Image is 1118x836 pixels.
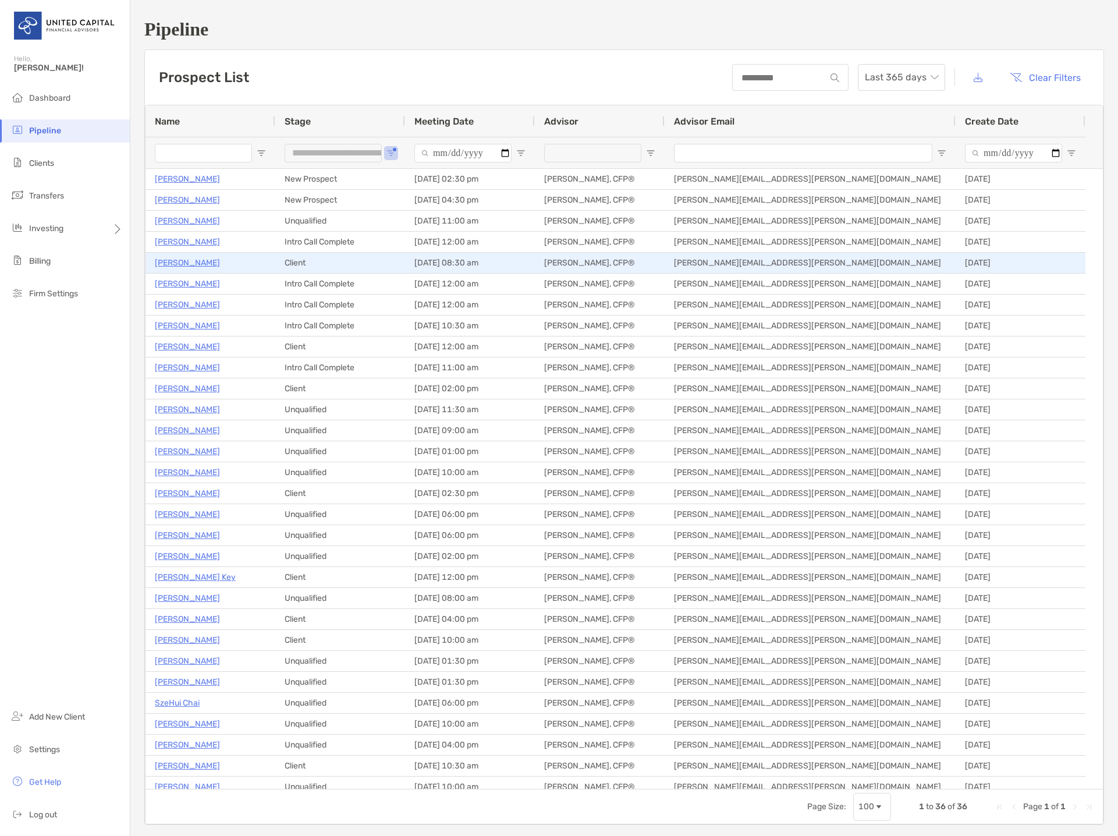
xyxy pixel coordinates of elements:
[275,274,405,294] div: Intro Call Complete
[956,567,1085,587] div: [DATE]
[535,274,665,294] div: [PERSON_NAME], CFP®
[155,297,220,312] a: [PERSON_NAME]
[275,316,405,336] div: Intro Call Complete
[956,336,1085,357] div: [DATE]
[965,116,1018,127] span: Create Date
[155,423,220,438] a: [PERSON_NAME]
[275,357,405,378] div: Intro Call Complete
[275,378,405,399] div: Client
[275,735,405,755] div: Unqualified
[956,672,1085,692] div: [DATE]
[956,735,1085,755] div: [DATE]
[405,399,535,420] div: [DATE] 11:30 am
[535,378,665,399] div: [PERSON_NAME], CFP®
[10,123,24,137] img: pipeline icon
[155,360,220,375] a: [PERSON_NAME]
[405,546,535,566] div: [DATE] 02:00 pm
[155,381,220,396] p: [PERSON_NAME]
[275,609,405,629] div: Client
[544,116,578,127] span: Advisor
[405,630,535,650] div: [DATE] 10:00 am
[155,214,220,228] a: [PERSON_NAME]
[535,504,665,525] div: [PERSON_NAME], CFP®
[956,630,1085,650] div: [DATE]
[29,810,57,820] span: Log out
[956,357,1085,378] div: [DATE]
[155,172,220,186] a: [PERSON_NAME]
[1084,802,1094,812] div: Last Page
[535,211,665,231] div: [PERSON_NAME], CFP®
[665,232,956,252] div: [PERSON_NAME][EMAIL_ADDRESS][PERSON_NAME][DOMAIN_NAME]
[956,420,1085,441] div: [DATE]
[155,465,220,480] a: [PERSON_NAME]
[405,651,535,671] div: [DATE] 01:30 pm
[535,336,665,357] div: [PERSON_NAME], CFP®
[29,745,60,754] span: Settings
[956,253,1085,273] div: [DATE]
[405,420,535,441] div: [DATE] 09:00 am
[830,73,839,82] img: input icon
[155,528,220,543] a: [PERSON_NAME]
[275,672,405,692] div: Unqualified
[275,336,405,357] div: Client
[956,378,1085,399] div: [DATE]
[535,399,665,420] div: [PERSON_NAME], CFP®
[535,483,665,504] div: [PERSON_NAME], CFP®
[665,714,956,734] div: [PERSON_NAME][EMAIL_ADDRESS][PERSON_NAME][DOMAIN_NAME]
[965,144,1062,162] input: Create Date Filter Input
[1023,802,1042,812] span: Page
[29,191,64,201] span: Transfers
[665,357,956,378] div: [PERSON_NAME][EMAIL_ADDRESS][PERSON_NAME][DOMAIN_NAME]
[275,567,405,587] div: Client
[665,777,956,797] div: [PERSON_NAME][EMAIL_ADDRESS][PERSON_NAME][DOMAIN_NAME]
[155,633,220,647] a: [PERSON_NAME]
[405,588,535,608] div: [DATE] 08:00 am
[405,567,535,587] div: [DATE] 12:00 pm
[405,378,535,399] div: [DATE] 02:00 pm
[535,190,665,210] div: [PERSON_NAME], CFP®
[155,116,180,127] span: Name
[14,63,123,73] span: [PERSON_NAME]!
[155,486,220,501] a: [PERSON_NAME]
[414,144,512,162] input: Meeting Date Filter Input
[29,158,54,168] span: Clients
[995,802,1005,812] div: First Page
[155,339,220,354] p: [PERSON_NAME]
[674,144,932,162] input: Advisor Email Filter Input
[29,224,63,233] span: Investing
[535,693,665,713] div: [PERSON_NAME], CFP®
[665,274,956,294] div: [PERSON_NAME][EMAIL_ADDRESS][PERSON_NAME][DOMAIN_NAME]
[1070,802,1080,812] div: Next Page
[665,378,956,399] div: [PERSON_NAME][EMAIL_ADDRESS][PERSON_NAME][DOMAIN_NAME]
[155,277,220,291] a: [PERSON_NAME]
[275,525,405,545] div: Unqualified
[956,169,1085,189] div: [DATE]
[956,609,1085,629] div: [DATE]
[956,483,1085,504] div: [DATE]
[1001,65,1089,90] button: Clear Filters
[535,525,665,545] div: [PERSON_NAME], CFP®
[155,759,220,773] a: [PERSON_NAME]
[535,253,665,273] div: [PERSON_NAME], CFP®
[155,738,220,752] p: [PERSON_NAME]
[937,148,946,158] button: Open Filter Menu
[155,193,220,207] p: [PERSON_NAME]
[956,588,1085,608] div: [DATE]
[665,462,956,483] div: [PERSON_NAME][EMAIL_ADDRESS][PERSON_NAME][DOMAIN_NAME]
[674,116,734,127] span: Advisor Email
[535,756,665,776] div: [PERSON_NAME], CFP®
[405,357,535,378] div: [DATE] 11:00 am
[535,567,665,587] div: [PERSON_NAME], CFP®
[956,714,1085,734] div: [DATE]
[405,693,535,713] div: [DATE] 06:00 pm
[155,256,220,270] p: [PERSON_NAME]
[665,630,956,650] div: [PERSON_NAME][EMAIL_ADDRESS][PERSON_NAME][DOMAIN_NAME]
[275,295,405,315] div: Intro Call Complete
[155,507,220,522] p: [PERSON_NAME]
